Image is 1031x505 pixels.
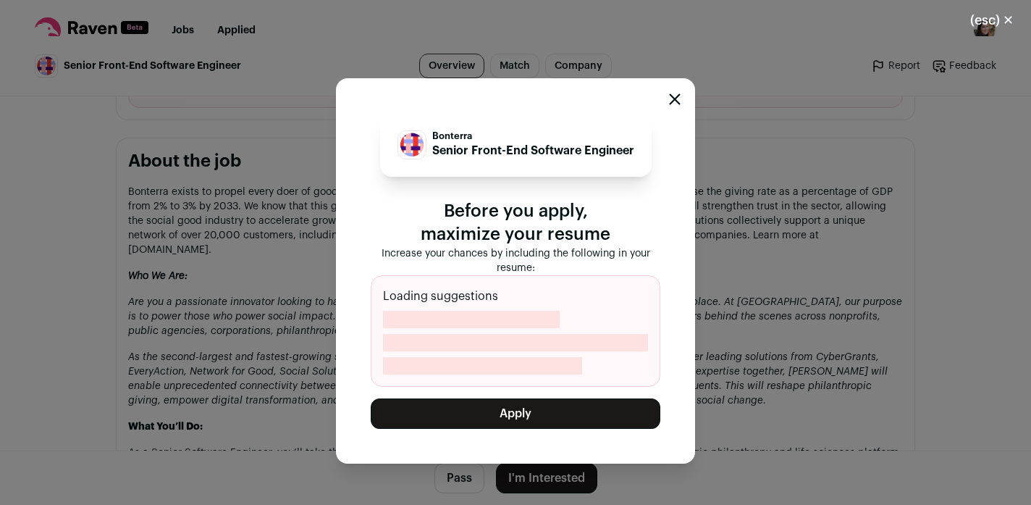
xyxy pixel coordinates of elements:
[371,275,660,387] div: Loading suggestions
[432,142,634,159] p: Senior Front-End Software Engineer
[432,130,634,142] p: Bonterra
[953,4,1031,36] button: Close modal
[371,200,660,246] p: Before you apply, maximize your resume
[398,131,426,159] img: 225294540d9cb4729713ef4a62ab4f0f5fba2ba024956ae05a126d887837f809.jpg
[371,246,660,275] p: Increase your chances by including the following in your resume:
[669,93,681,105] button: Close modal
[371,398,660,429] button: Apply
